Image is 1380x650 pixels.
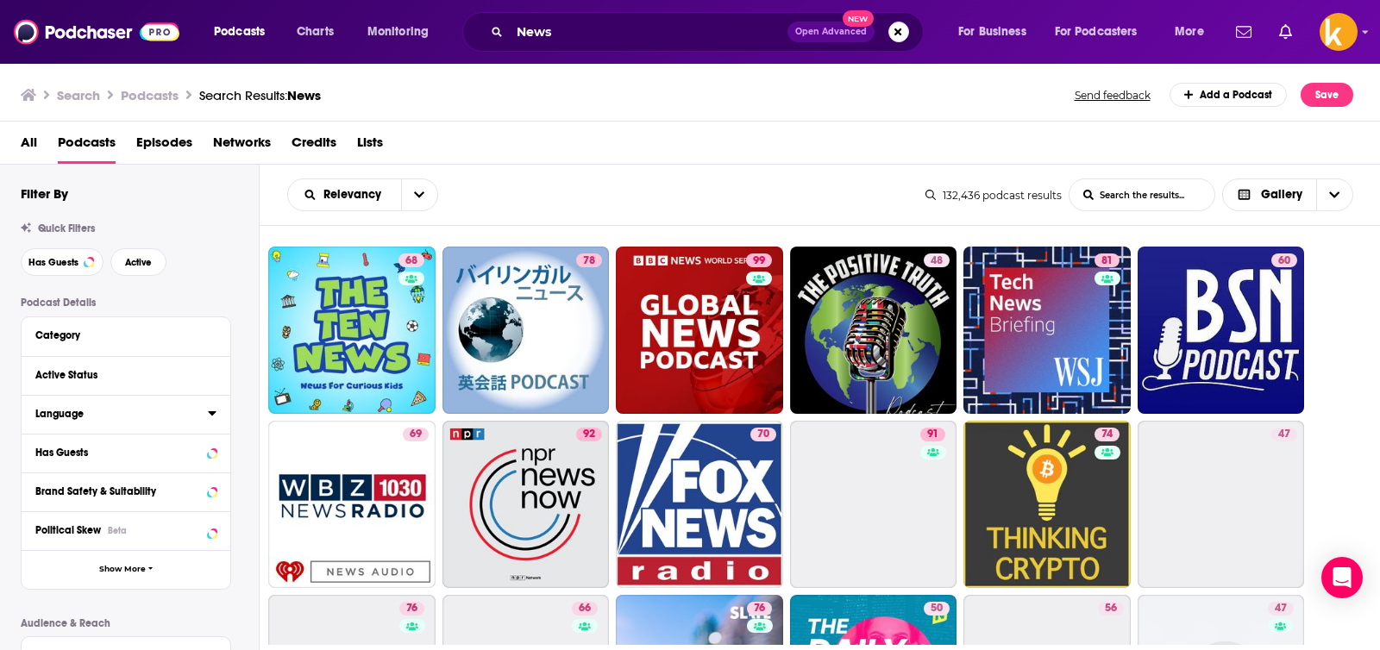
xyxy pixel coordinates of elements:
[399,602,424,616] a: 76
[199,87,321,103] a: Search Results:News
[757,426,769,443] span: 70
[58,128,116,164] a: Podcasts
[1320,13,1358,51] button: Show profile menu
[746,253,772,267] a: 99
[35,441,216,463] button: Has Guests
[14,16,179,48] img: Podchaser - Follow, Share and Rate Podcasts
[1170,83,1288,107] a: Add a Podcast
[357,128,383,164] span: Lists
[572,602,598,616] a: 66
[1105,600,1117,617] span: 56
[35,364,216,385] button: Active Status
[1138,421,1305,588] a: 47
[963,421,1131,588] a: 74
[616,247,783,414] a: 99
[790,421,957,588] a: 91
[108,525,127,536] div: Beta
[35,485,202,497] div: Brand Safety & Suitability
[292,128,336,164] a: Credits
[442,247,610,414] a: 78
[21,185,68,202] h2: Filter By
[202,18,287,46] button: open menu
[288,189,401,201] button: open menu
[576,253,602,267] a: 78
[958,20,1026,44] span: For Business
[199,87,321,103] div: Search Results:
[1095,253,1120,267] a: 81
[28,258,78,267] span: Has Guests
[38,222,95,234] span: Quick Filters
[110,248,166,276] button: Active
[843,10,874,27] span: New
[1320,13,1358,51] span: Logged in as sshawan
[583,253,595,270] span: 78
[1095,428,1120,441] a: 74
[410,426,422,443] span: 69
[1098,602,1124,616] a: 56
[355,18,451,46] button: open menu
[35,447,202,459] div: Has Guests
[963,247,1131,414] a: 81
[214,20,265,44] span: Podcasts
[790,247,957,414] a: 48
[287,87,321,103] span: News
[21,248,103,276] button: Has Guests
[576,428,602,441] a: 92
[579,600,591,617] span: 66
[1275,600,1287,617] span: 47
[285,18,344,46] a: Charts
[753,253,765,270] span: 99
[323,189,387,201] span: Relevancy
[21,297,231,309] p: Podcast Details
[924,602,950,616] a: 50
[616,421,783,588] a: 70
[1222,178,1354,211] button: Choose View
[21,128,37,164] a: All
[1229,17,1258,47] a: Show notifications dropdown
[583,426,595,443] span: 92
[268,421,436,588] a: 69
[1278,253,1290,270] span: 60
[35,369,205,381] div: Active Status
[510,18,787,46] input: Search podcasts, credits, & more...
[401,179,437,210] button: open menu
[931,253,943,270] span: 48
[1175,20,1204,44] span: More
[22,550,230,589] button: Show More
[920,428,945,441] a: 91
[754,600,765,617] span: 76
[1271,253,1297,267] a: 60
[1268,602,1294,616] a: 47
[931,600,943,617] span: 50
[403,428,429,441] a: 69
[121,87,179,103] h3: Podcasts
[946,18,1048,46] button: open menu
[35,324,216,346] button: Category
[750,428,776,441] a: 70
[367,20,429,44] span: Monitoring
[405,253,417,270] span: 68
[1044,18,1163,46] button: open menu
[442,421,610,588] a: 92
[57,87,100,103] h3: Search
[35,408,197,420] div: Language
[136,128,192,164] a: Episodes
[795,28,867,36] span: Open Advanced
[287,178,438,211] h2: Choose List sort
[99,565,146,574] span: Show More
[1321,557,1363,598] div: Open Intercom Messenger
[35,524,101,536] span: Political Skew
[1278,426,1290,443] span: 47
[787,22,875,42] button: Open AdvancedNew
[1272,17,1299,47] a: Show notifications dropdown
[35,480,216,502] a: Brand Safety & Suitability
[1101,253,1113,270] span: 81
[21,617,231,629] p: Audience & Reach
[213,128,271,164] a: Networks
[1055,20,1138,44] span: For Podcasters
